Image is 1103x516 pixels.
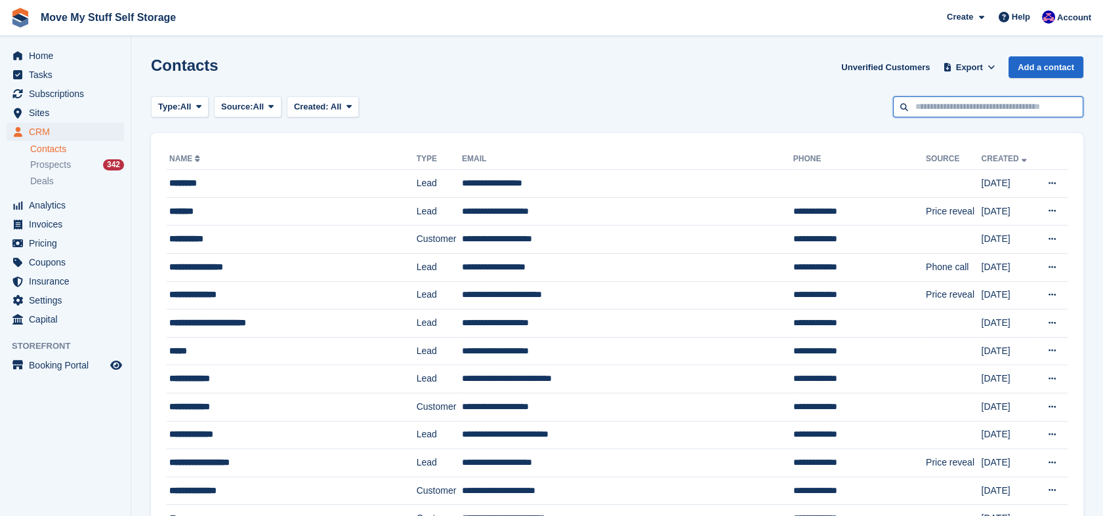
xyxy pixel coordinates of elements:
[981,365,1036,393] td: [DATE]
[417,197,462,226] td: Lead
[981,449,1036,477] td: [DATE]
[29,253,108,271] span: Coupons
[926,149,981,170] th: Source
[29,47,108,65] span: Home
[836,56,935,78] a: Unverified Customers
[7,272,124,290] a: menu
[221,100,253,113] span: Source:
[29,215,108,233] span: Invoices
[926,449,981,477] td: Price reveal
[7,234,124,252] a: menu
[169,154,203,163] a: Name
[981,170,1036,198] td: [DATE]
[7,85,124,103] a: menu
[30,175,54,188] span: Deals
[7,47,124,65] a: menu
[926,253,981,281] td: Phone call
[253,100,264,113] span: All
[417,477,462,505] td: Customer
[793,149,926,170] th: Phone
[30,174,124,188] a: Deals
[417,226,462,254] td: Customer
[417,253,462,281] td: Lead
[29,272,108,290] span: Insurance
[981,154,1029,163] a: Created
[7,215,124,233] a: menu
[35,7,181,28] a: Move My Stuff Self Storage
[108,357,124,373] a: Preview store
[103,159,124,170] div: 342
[287,96,359,118] button: Created: All
[1012,10,1030,24] span: Help
[7,356,124,374] a: menu
[1057,11,1091,24] span: Account
[981,393,1036,421] td: [DATE]
[981,253,1036,281] td: [DATE]
[1042,10,1055,24] img: Jade Whetnall
[926,281,981,309] td: Price reveal
[981,226,1036,254] td: [DATE]
[158,100,180,113] span: Type:
[30,159,71,171] span: Prospects
[981,337,1036,365] td: [DATE]
[417,365,462,393] td: Lead
[1009,56,1083,78] a: Add a contact
[417,149,462,170] th: Type
[29,104,108,122] span: Sites
[417,170,462,198] td: Lead
[956,61,983,74] span: Export
[30,158,124,172] a: Prospects 342
[7,291,124,309] a: menu
[29,85,108,103] span: Subscriptions
[29,310,108,328] span: Capital
[29,356,108,374] span: Booking Portal
[7,253,124,271] a: menu
[29,234,108,252] span: Pricing
[30,143,124,155] a: Contacts
[214,96,281,118] button: Source: All
[417,337,462,365] td: Lead
[417,449,462,477] td: Lead
[947,10,973,24] span: Create
[180,100,192,113] span: All
[29,291,108,309] span: Settings
[417,281,462,309] td: Lead
[981,281,1036,309] td: [DATE]
[12,340,131,353] span: Storefront
[10,8,30,28] img: stora-icon-8386f47178a22dfd0bd8f6a31ec36ba5ce8667c1dd55bd0f319d3a0aa187defe.svg
[926,197,981,226] td: Price reveal
[151,56,219,74] h1: Contacts
[29,66,108,84] span: Tasks
[29,196,108,214] span: Analytics
[7,66,124,84] a: menu
[7,123,124,141] a: menu
[7,310,124,328] a: menu
[981,309,1036,338] td: [DATE]
[462,149,793,170] th: Email
[7,104,124,122] a: menu
[331,102,342,111] span: All
[151,96,209,118] button: Type: All
[417,421,462,449] td: Lead
[29,123,108,141] span: CRM
[981,421,1036,449] td: [DATE]
[981,477,1036,505] td: [DATE]
[417,309,462,338] td: Lead
[417,393,462,421] td: Customer
[981,197,1036,226] td: [DATE]
[940,56,998,78] button: Export
[7,196,124,214] a: menu
[294,102,329,111] span: Created:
